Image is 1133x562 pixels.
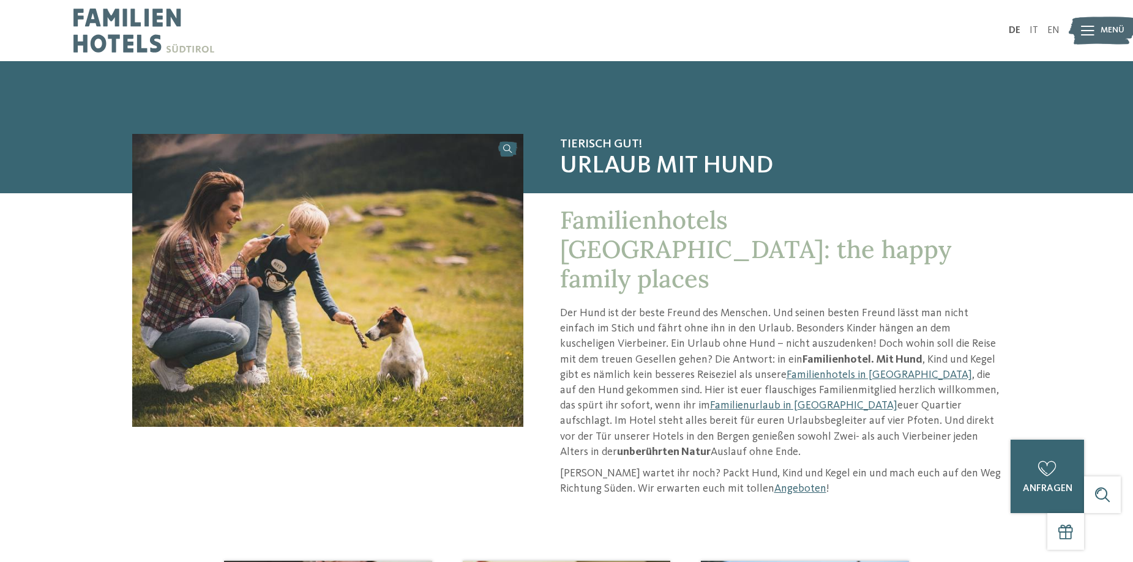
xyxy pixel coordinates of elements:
span: Familienhotels [GEOGRAPHIC_DATA]: the happy family places [560,204,951,294]
span: anfragen [1023,484,1072,494]
img: Familienhotel: Mit Hund in den Urlaub [132,134,523,427]
a: anfragen [1011,440,1084,513]
p: [PERSON_NAME] wartet ihr noch? Packt Hund, Kind und Kegel ein und mach euch auf den Weg Richtung ... [560,466,1001,497]
a: IT [1030,26,1038,35]
p: Der Hund ist der beste Freund des Menschen. Und seinen besten Freund lässt man nicht einfach im S... [560,306,1001,460]
span: Tierisch gut! [560,137,1001,152]
strong: Familienhotel. Mit Hund [802,354,922,365]
span: Urlaub mit Hund [560,152,1001,181]
span: Menü [1101,24,1124,37]
a: Familienhotels in [GEOGRAPHIC_DATA] [787,369,972,380]
a: EN [1047,26,1060,35]
a: DE [1009,26,1020,35]
a: Familienurlaub in [GEOGRAPHIC_DATA] [710,400,897,411]
a: Angeboten [774,483,826,494]
strong: unberührten Natur [617,446,711,457]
